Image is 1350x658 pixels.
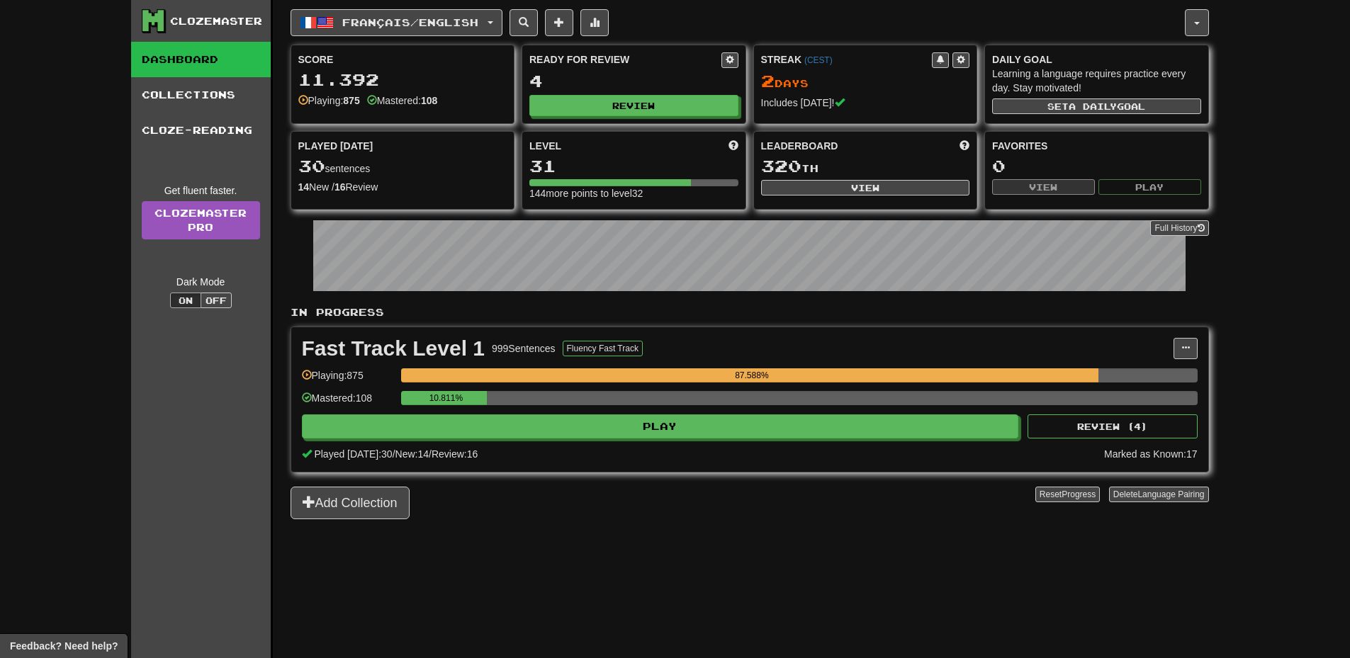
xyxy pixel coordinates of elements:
[1109,487,1209,502] button: DeleteLanguage Pairing
[529,186,738,200] div: 144 more points to level 32
[1137,489,1204,499] span: Language Pairing
[992,98,1201,114] button: Seta dailygoal
[302,368,394,392] div: Playing: 875
[298,139,373,153] span: Played [DATE]
[992,67,1201,95] div: Learning a language requires practice every day. Stay motivated!
[302,391,394,414] div: Mastered: 108
[761,157,970,176] div: th
[563,341,643,356] button: Fluency Fast Track
[170,14,262,28] div: Clozemaster
[529,95,738,116] button: Review
[367,93,438,108] div: Mastered:
[298,93,360,108] div: Playing:
[291,487,410,519] button: Add Collection
[314,448,392,460] span: Played [DATE]: 30
[992,157,1201,175] div: 0
[1028,414,1198,438] button: Review (4)
[761,71,775,91] span: 2
[342,16,478,28] span: Français / English
[804,55,833,65] a: (CEST)
[492,341,556,356] div: 999 Sentences
[729,139,738,153] span: Score more points to level up
[429,448,432,460] span: /
[142,201,260,239] a: ClozemasterPro
[992,179,1095,195] button: View
[298,156,325,176] span: 30
[529,139,561,153] span: Level
[298,52,507,67] div: Score
[510,9,538,36] button: Search sentences
[761,156,801,176] span: 320
[1104,447,1198,461] div: Marked as Known: 17
[393,448,395,460] span: /
[142,275,260,289] div: Dark Mode
[291,305,1209,319] p: In Progress
[421,95,437,106] strong: 108
[529,157,738,175] div: 31
[298,71,507,89] div: 11.392
[1062,489,1096,499] span: Progress
[1035,487,1100,502] button: ResetProgress
[761,96,970,110] div: Includes [DATE]!
[1150,220,1208,236] button: Full History
[298,180,507,194] div: New / Review
[432,448,478,460] span: Review: 16
[298,157,507,176] div: sentences
[761,139,838,153] span: Leaderboard
[761,180,970,195] button: View
[302,414,1019,438] button: Play
[10,639,118,653] span: Open feedback widget
[545,9,573,36] button: Add sentence to collection
[131,42,271,77] a: Dashboard
[529,72,738,90] div: 4
[201,293,232,308] button: Off
[992,52,1201,67] div: Daily Goal
[405,368,1098,382] div: 87.588%
[131,113,271,148] a: Cloze-Reading
[131,77,271,113] a: Collections
[334,181,346,193] strong: 16
[1069,101,1117,111] span: a daily
[343,95,359,106] strong: 875
[529,52,721,67] div: Ready for Review
[405,391,487,405] div: 10.811%
[170,293,201,308] button: On
[992,139,1201,153] div: Favorites
[580,9,609,36] button: More stats
[761,52,933,67] div: Streak
[142,183,260,198] div: Get fluent faster.
[1098,179,1201,195] button: Play
[960,139,969,153] span: This week in points, UTC
[761,72,970,91] div: Day s
[395,448,429,460] span: New: 14
[302,338,485,359] div: Fast Track Level 1
[291,9,502,36] button: Français/English
[298,181,310,193] strong: 14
